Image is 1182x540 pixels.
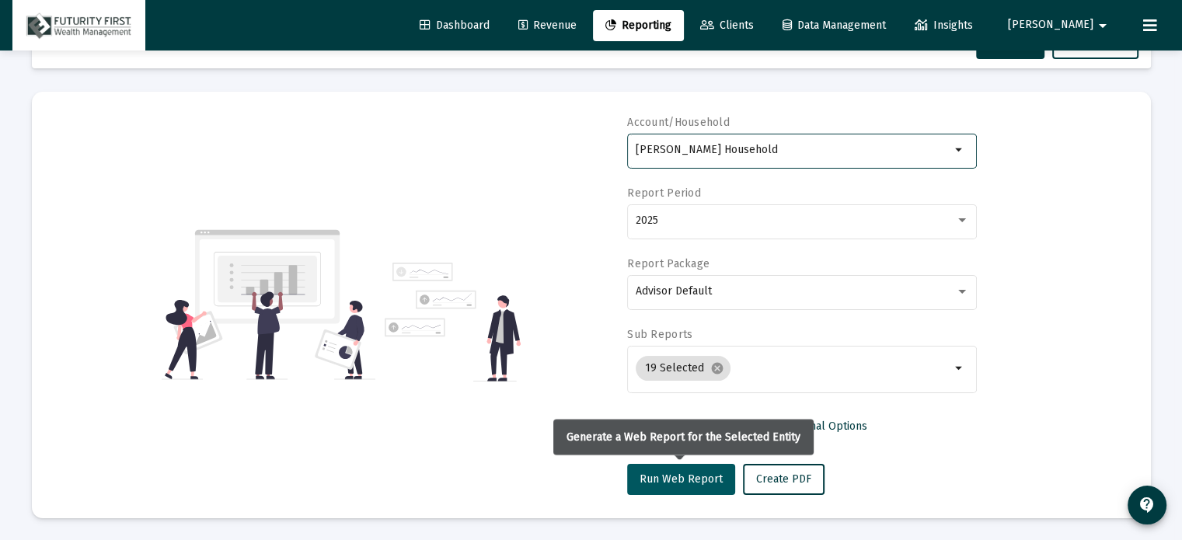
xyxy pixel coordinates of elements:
span: Create PDF [756,472,811,486]
label: Sub Reports [627,328,692,341]
mat-chip-list: Selection [636,353,950,384]
a: Data Management [770,10,898,41]
mat-icon: arrow_drop_down [1093,10,1112,41]
label: Account/Household [627,116,730,129]
a: Reporting [593,10,684,41]
mat-icon: cancel [710,361,724,375]
span: Select Custom Period [640,420,748,433]
mat-icon: arrow_drop_down [950,359,969,378]
a: Insights [902,10,985,41]
span: Data Management [783,19,886,32]
a: Clients [688,10,766,41]
label: Report Package [627,257,710,270]
span: Insights [915,19,973,32]
button: Create PDF [743,464,825,495]
span: Clients [700,19,754,32]
img: Dashboard [24,10,134,41]
img: reporting [162,228,375,381]
span: Advisor Default [636,284,712,298]
button: Run Web Report [627,464,735,495]
input: Search or select an account or household [636,144,950,156]
span: Revenue [518,19,577,32]
a: Revenue [506,10,589,41]
a: Dashboard [407,10,502,41]
span: Reporting [605,19,671,32]
span: Dashboard [420,19,490,32]
span: Additional Options [776,420,867,433]
span: 2025 [636,214,658,227]
mat-icon: arrow_drop_down [950,141,969,159]
label: Report Period [627,186,701,200]
button: [PERSON_NAME] [989,9,1131,40]
mat-icon: contact_support [1138,496,1156,514]
img: reporting-alt [385,263,521,381]
span: [PERSON_NAME] [1008,19,1093,32]
mat-chip: 19 Selected [636,356,730,381]
span: Run Web Report [640,472,723,486]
